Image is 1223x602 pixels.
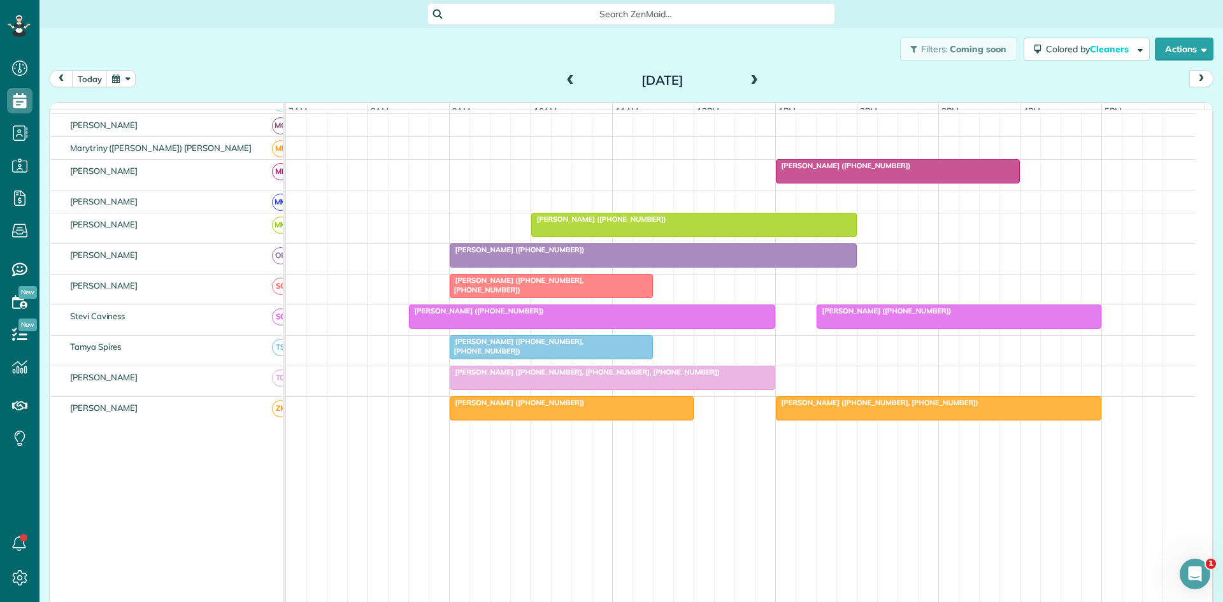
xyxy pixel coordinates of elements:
[272,308,289,326] span: SC
[272,339,289,356] span: TS
[18,319,37,331] span: New
[68,341,124,352] span: Tamya Spires
[1180,559,1210,589] iframe: Intercom live chat
[68,219,141,229] span: [PERSON_NAME]
[272,163,289,180] span: ML
[68,143,254,153] span: Marytriny ([PERSON_NAME]) [PERSON_NAME]
[449,276,584,294] span: [PERSON_NAME] ([PHONE_NUMBER], [PHONE_NUMBER])
[1090,43,1131,55] span: Cleaners
[272,247,289,264] span: OR
[939,106,961,116] span: 3pm
[531,215,667,224] span: [PERSON_NAME] ([PHONE_NUMBER])
[408,306,545,315] span: [PERSON_NAME] ([PHONE_NUMBER])
[68,166,141,176] span: [PERSON_NAME]
[816,306,952,315] span: [PERSON_NAME] ([PHONE_NUMBER])
[68,280,141,290] span: [PERSON_NAME]
[776,106,798,116] span: 1pm
[368,106,392,116] span: 8am
[68,196,141,206] span: [PERSON_NAME]
[921,43,948,55] span: Filters:
[272,194,289,211] span: MM
[272,400,289,417] span: ZK
[449,398,585,407] span: [PERSON_NAME] ([PHONE_NUMBER])
[531,106,560,116] span: 10am
[1046,43,1133,55] span: Colored by
[694,106,722,116] span: 12pm
[68,311,127,321] span: Stevi Caviness
[286,106,310,116] span: 7am
[68,372,141,382] span: [PERSON_NAME]
[68,250,141,260] span: [PERSON_NAME]
[1155,38,1213,61] button: Actions
[449,368,720,376] span: [PERSON_NAME] ([PHONE_NUMBER], [PHONE_NUMBER], [PHONE_NUMBER])
[450,106,473,116] span: 9am
[449,337,584,355] span: [PERSON_NAME] ([PHONE_NUMBER], [PHONE_NUMBER])
[775,161,912,170] span: [PERSON_NAME] ([PHONE_NUMBER])
[68,120,141,130] span: [PERSON_NAME]
[583,73,742,87] h2: [DATE]
[18,286,37,299] span: New
[449,245,585,254] span: [PERSON_NAME] ([PHONE_NUMBER])
[272,217,289,234] span: MM
[775,398,979,407] span: [PERSON_NAME] ([PHONE_NUMBER], [PHONE_NUMBER])
[1102,106,1124,116] span: 5pm
[72,70,108,87] button: today
[272,117,289,134] span: MG
[1189,70,1213,87] button: next
[272,369,289,387] span: TG
[1024,38,1150,61] button: Colored byCleaners
[49,70,73,87] button: prev
[1206,559,1216,569] span: 1
[272,278,289,295] span: SC
[1020,106,1043,116] span: 4pm
[272,140,289,157] span: ME
[950,43,1007,55] span: Coming soon
[613,106,641,116] span: 11am
[68,403,141,413] span: [PERSON_NAME]
[857,106,880,116] span: 2pm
